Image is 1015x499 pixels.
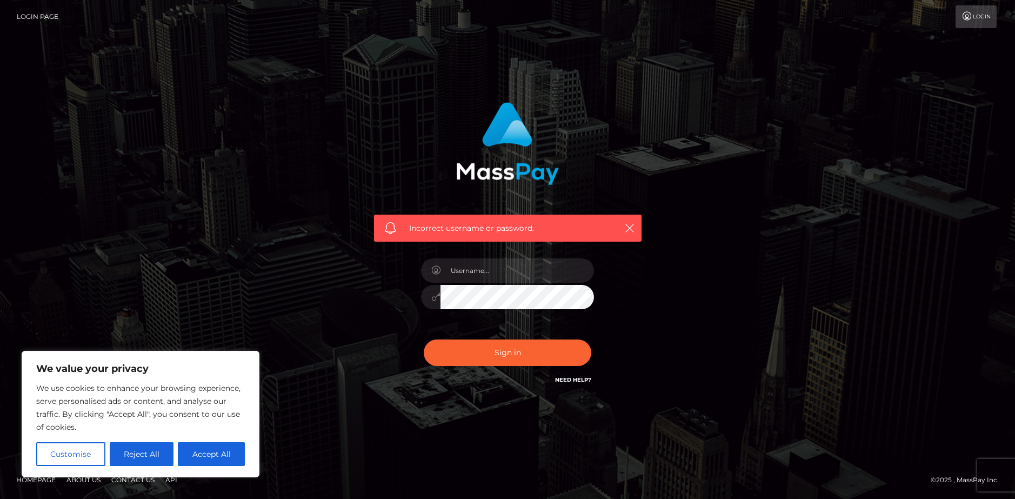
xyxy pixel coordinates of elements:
span: Incorrect username or password. [409,223,606,234]
p: We use cookies to enhance your browsing experience, serve personalised ads or content, and analys... [36,382,245,434]
a: Login Page [17,5,58,28]
a: API [161,471,182,488]
a: Login [956,5,997,28]
a: Homepage [12,471,60,488]
input: Username... [440,258,594,283]
img: MassPay Login [456,102,559,185]
div: We value your privacy [22,351,259,477]
a: Need Help? [555,376,591,383]
button: Reject All [110,442,174,466]
a: About Us [62,471,105,488]
button: Sign in [424,340,591,366]
button: Customise [36,442,105,466]
div: © 2025 , MassPay Inc. [931,474,1007,486]
a: Contact Us [107,471,159,488]
p: We value your privacy [36,362,245,375]
button: Accept All [178,442,245,466]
